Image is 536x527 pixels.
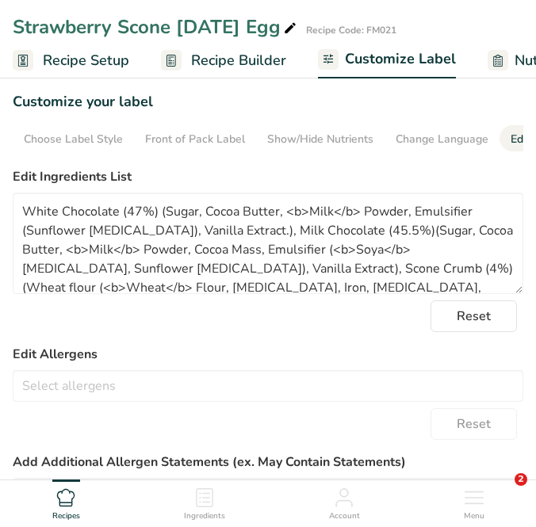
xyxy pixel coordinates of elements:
[13,91,153,113] h1: Customize your label
[13,13,300,41] div: Strawberry Scone [DATE] Egg
[329,480,360,523] a: Account
[43,50,129,71] span: Recipe Setup
[457,307,491,326] span: Reset
[329,510,360,522] span: Account
[464,510,484,522] span: Menu
[161,43,286,78] a: Recipe Builder
[52,510,80,522] span: Recipes
[457,414,491,433] span: Reset
[396,131,488,147] div: Change Language
[431,300,517,332] button: Reset
[482,473,520,511] iframe: Intercom live chat
[306,23,396,37] div: Recipe Code: FM021
[191,50,286,71] span: Recipe Builder
[267,131,373,147] div: Show/Hide Nutrients
[345,48,456,70] span: Customize Label
[184,510,225,522] span: Ingredients
[431,408,517,440] button: Reset
[13,167,523,186] label: Edit Ingredients List
[184,480,225,523] a: Ingredients
[13,43,129,78] a: Recipe Setup
[13,345,523,364] label: Edit Allergens
[515,473,527,486] span: 2
[145,131,245,147] div: Front of Pack Label
[24,131,123,147] div: Choose Label Style
[13,374,523,399] input: Select allergens
[318,41,456,79] a: Customize Label
[52,480,80,523] a: Recipes
[13,453,523,472] label: Add Additional Allergen Statements (ex. May Contain Statements)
